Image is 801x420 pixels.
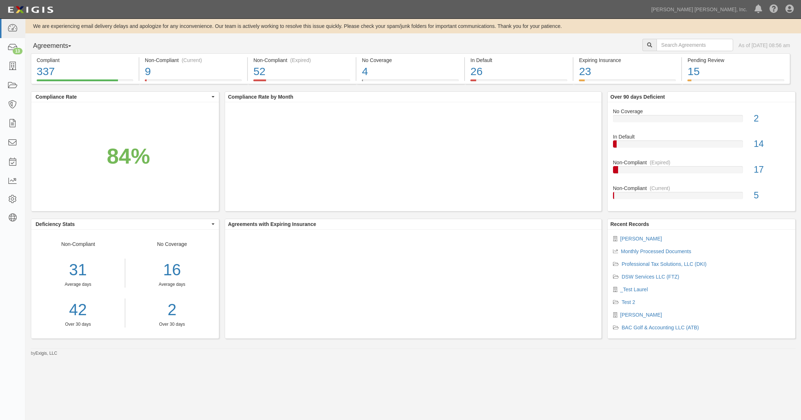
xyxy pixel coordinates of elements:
[362,64,459,79] div: 4
[37,57,133,64] div: Compliant
[31,79,139,85] a: Compliant337
[579,57,676,64] div: Expiring Insurance
[573,79,681,85] a: Expiring Insurance23
[621,248,691,254] a: Monthly Processed Documents
[647,2,751,17] a: [PERSON_NAME] [PERSON_NAME], Inc.
[620,312,662,318] a: [PERSON_NAME]
[613,108,790,133] a: No Coverage2
[620,236,662,242] a: [PERSON_NAME]
[610,221,649,227] b: Recent Records
[253,64,350,79] div: 52
[31,298,125,321] a: 42
[356,79,464,85] a: No Coverage4
[31,350,57,357] small: by
[465,79,573,85] a: In Default26
[608,159,795,166] div: Non-Compliant
[31,219,219,229] button: Deficiency Stats
[613,159,790,185] a: Non-Compliant(Expired)17
[622,325,699,330] a: BAC Golf & Accounting LLC (ATB)
[470,57,567,64] div: In Default
[131,321,214,328] div: Over 30 days
[31,92,219,102] button: Compliance Rate
[36,221,210,228] span: Deficiency Stats
[650,159,670,166] div: (Expired)
[228,221,316,227] b: Agreements with Expiring Insurance
[650,185,670,192] div: (Current)
[613,133,790,159] a: In Default14
[36,351,57,356] a: Exigis, LLC
[125,240,219,328] div: No Coverage
[228,94,293,100] b: Compliance Rate by Month
[37,64,133,79] div: 337
[248,79,356,85] a: Non-Compliant(Expired)52
[253,57,350,64] div: Non-Compliant (Expired)
[31,240,125,328] div: Non-Compliant
[682,79,790,85] a: Pending Review15
[769,5,778,14] i: Help Center - Complianz
[36,93,210,100] span: Compliance Rate
[107,141,150,172] div: 84%
[131,259,214,281] div: 16
[5,3,56,16] img: logo-5460c22ac91f19d4615b14bd174203de0afe785f0fc80cf4dbbc73dc1793850b.png
[748,163,795,176] div: 17
[31,39,85,53] button: Agreements
[687,64,784,79] div: 15
[13,48,23,54] div: 13
[657,39,733,51] input: Search Agreements
[608,108,795,115] div: No Coverage
[748,112,795,125] div: 2
[608,133,795,140] div: In Default
[139,79,247,85] a: Non-Compliant(Current)9
[145,64,242,79] div: 9
[579,64,676,79] div: 23
[620,287,648,292] a: _Test Laurel
[131,281,214,288] div: Average days
[613,185,790,205] a: Non-Compliant(Current)5
[31,281,125,288] div: Average days
[622,299,635,305] a: Test 2
[608,185,795,192] div: Non-Compliant
[687,57,784,64] div: Pending Review
[31,321,125,328] div: Over 30 days
[622,261,707,267] a: Professional Tax Solutions, LLC (DKI)
[25,22,801,30] div: We are experiencing email delivery delays and apologize for any inconvenience. Our team is active...
[470,64,567,79] div: 26
[610,94,665,100] b: Over 90 days Deficient
[362,57,459,64] div: No Coverage
[739,42,790,49] div: As of [DATE] 08:56 am
[748,137,795,151] div: 14
[290,57,311,64] div: (Expired)
[748,189,795,202] div: 5
[131,298,214,321] a: 2
[31,259,125,281] div: 31
[181,57,202,64] div: (Current)
[622,274,679,280] a: DSW Services LLC (FTZ)
[145,57,242,64] div: Non-Compliant (Current)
